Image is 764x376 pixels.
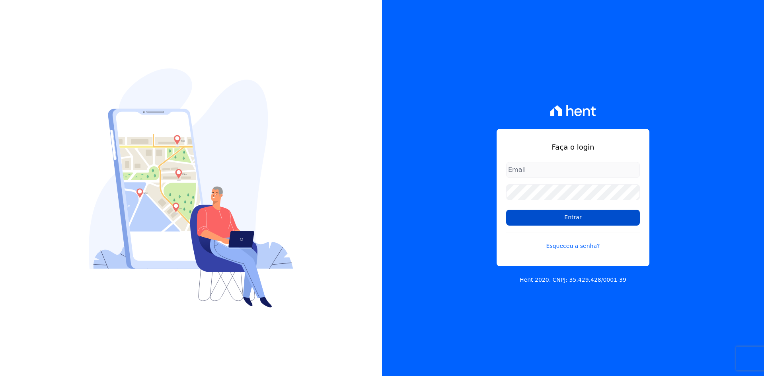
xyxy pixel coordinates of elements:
[89,68,293,308] img: Login
[506,162,640,178] input: Email
[506,142,640,152] h1: Faça o login
[506,210,640,226] input: Entrar
[506,232,640,250] a: Esqueceu a senha?
[520,276,626,284] p: Hent 2020. CNPJ: 35.429.428/0001-39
